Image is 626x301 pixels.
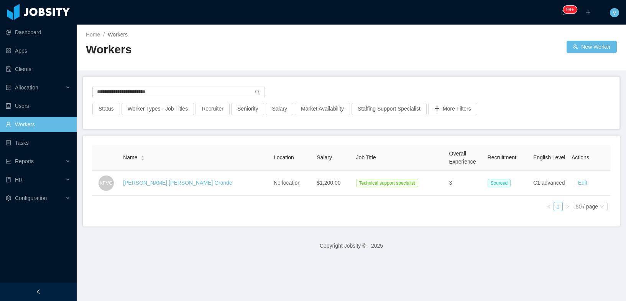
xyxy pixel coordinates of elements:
[572,154,589,160] span: Actions
[141,157,145,160] i: icon: caret-down
[6,43,71,58] a: icon: appstoreApps
[547,204,551,209] i: icon: left
[15,195,47,201] span: Configuration
[585,10,591,15] i: icon: plus
[15,84,38,91] span: Allocation
[122,103,194,115] button: Worker Types - Job Titles
[6,177,11,182] i: icon: book
[196,103,230,115] button: Recruiter
[6,85,11,90] i: icon: solution
[446,171,485,196] td: 3
[266,103,293,115] button: Salary
[6,25,71,40] a: icon: pie-chartDashboard
[255,89,260,95] i: icon: search
[6,98,71,114] a: icon: robotUsers
[317,180,340,186] span: $1,200.00
[274,154,294,160] span: Location
[6,61,71,77] a: icon: auditClients
[356,179,418,187] span: Technical support specialist
[15,177,23,183] span: HR
[565,204,570,209] i: icon: right
[356,154,376,160] span: Job Title
[141,155,145,157] i: icon: caret-up
[6,135,71,150] a: icon: profileTasks
[554,202,562,211] a: 1
[6,159,11,164] i: icon: line-chart
[108,31,128,38] span: Workers
[100,176,113,190] span: KFVG
[15,158,34,164] span: Reports
[544,202,554,211] li: Previous Page
[488,180,514,186] a: Sourced
[449,150,476,165] span: Overall Experience
[6,117,71,132] a: icon: userWorkers
[86,31,100,38] a: Home
[488,179,511,187] span: Sourced
[86,42,352,58] h2: Workers
[231,103,264,115] button: Seniority
[123,180,232,186] a: [PERSON_NAME] [PERSON_NAME] Grande
[77,233,626,259] footer: Copyright Jobsity © - 2025
[530,171,568,196] td: C1 advanced
[567,41,617,53] button: icon: usergroup-addNew Worker
[488,154,516,160] span: Recruitment
[92,103,120,115] button: Status
[140,154,145,160] div: Sort
[563,6,577,13] sup: 303
[561,10,566,15] i: icon: bell
[576,202,598,211] div: 50 / page
[295,103,350,115] button: Market Availability
[578,180,587,186] a: Edit
[352,103,427,115] button: Staffing Support Specialist
[317,154,332,160] span: Salary
[563,202,572,211] li: Next Page
[533,154,565,160] span: English Level
[428,103,477,115] button: icon: plusMore Filters
[6,195,11,201] i: icon: setting
[613,8,616,17] span: V
[103,31,105,38] span: /
[271,171,314,196] td: No location
[600,204,604,210] i: icon: down
[123,154,137,162] span: Name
